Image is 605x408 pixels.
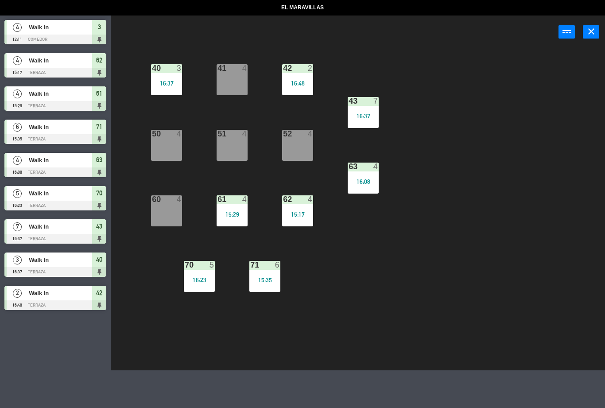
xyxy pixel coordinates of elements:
button: power_input [558,25,575,39]
span: 4 [13,23,22,32]
div: 6 [275,261,280,269]
span: 4 [13,89,22,98]
span: 63 [96,155,102,165]
span: Walk In [29,56,92,65]
span: 7 [13,222,22,231]
div: 4 [242,64,248,72]
div: 4 [308,195,313,203]
span: Walk In [29,255,92,264]
span: El Maravillas [281,4,324,12]
span: 61 [96,88,102,99]
span: 2 [13,289,22,298]
div: 16:48 [282,80,313,86]
span: 4 [13,156,22,165]
div: 4 [177,130,182,138]
div: 4 [242,195,248,203]
div: 15:35 [249,277,280,283]
i: close [586,26,597,37]
span: 6 [13,123,22,132]
span: 62 [96,55,102,66]
span: 3 [98,22,101,32]
div: 2 [308,64,313,72]
div: 52 [283,130,283,138]
span: 42 [96,288,102,298]
div: 15:29 [217,211,248,218]
span: 4 [13,56,22,65]
span: Walk In [29,122,92,132]
span: 43 [96,221,102,232]
div: 4 [308,130,313,138]
div: 4 [242,130,248,138]
div: 3 [177,64,182,72]
button: close [583,25,599,39]
div: 42 [283,64,283,72]
span: 3 [13,256,22,264]
span: Walk In [29,89,92,98]
i: power_input [562,26,572,37]
div: 71 [250,261,251,269]
div: 16:37 [151,80,182,86]
div: 5 [209,261,215,269]
div: 16:23 [184,277,215,283]
div: 62 [283,195,283,203]
span: 5 [13,189,22,198]
span: 40 [96,254,102,265]
span: Walk In [29,288,92,298]
div: 15:17 [282,211,313,218]
div: 7 [373,97,379,105]
span: 70 [96,188,102,198]
div: 16:37 [348,113,379,119]
span: Walk In [29,189,92,198]
div: 4 [177,195,182,203]
div: 16:08 [348,179,379,185]
span: Walk In [29,155,92,165]
span: Walk In [29,23,92,32]
span: Walk In [29,222,92,231]
span: 71 [96,121,102,132]
div: 4 [373,163,379,171]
